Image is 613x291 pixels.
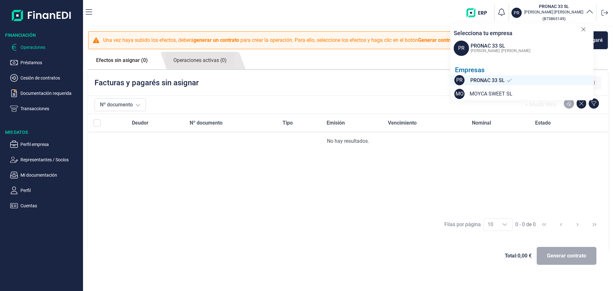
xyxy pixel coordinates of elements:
[95,78,199,88] p: Facturas y pagarés sin asignar
[10,156,80,164] button: Representantes / Socios
[10,105,80,112] button: Transacciones
[466,8,492,17] img: erp
[535,119,551,127] span: Estado
[10,171,80,179] button: Mi documentación
[10,59,80,66] button: Préstamos
[511,3,594,22] button: PRPRONAC 33 SL[PERSON_NAME] [PERSON_NAME](B73865149)
[444,221,481,228] div: Filas por página
[454,29,512,37] p: Selecciona tu empresa
[20,59,80,66] p: Préstamos
[455,66,594,74] div: Empresas
[10,74,80,82] button: Cesión de contratos
[20,156,80,164] p: Representantes / Socios
[10,202,80,210] button: Cuentas
[12,5,72,26] img: Logo de aplicación
[165,52,235,69] a: Operaciones activas (0)
[88,52,156,69] a: Efectos sin asignar (0)
[93,119,101,127] div: All items unselected
[471,42,530,50] div: PRONAC 33 SL
[471,49,500,53] span: [PERSON_NAME]
[454,75,465,85] span: PR
[501,49,530,53] span: [PERSON_NAME]
[524,10,583,15] p: [PERSON_NAME] [PERSON_NAME]
[497,218,512,231] div: Choose
[193,37,239,43] b: generar un contrato
[20,43,80,51] p: Operaciones
[388,119,417,127] span: Vencimiento
[327,119,345,127] span: Emisión
[10,43,80,51] button: Operaciones
[132,119,148,127] span: Deudor
[472,119,491,127] span: Nominal
[505,252,532,260] span: Total: 0,00 €
[553,217,569,232] button: Previous Page
[20,202,80,210] p: Cuentas
[10,89,80,97] button: Documentación requerida
[20,141,80,148] p: Perfil empresa
[465,88,518,100] button: MOYCA SWEET SL
[570,217,585,232] button: Next Page
[536,217,552,232] button: First Page
[190,119,223,127] span: Nº documento
[542,16,565,21] small: Copiar cif
[524,3,583,10] h3: PRONAC 33 SL
[10,187,80,194] button: Perfil
[587,217,602,232] button: Last Page
[470,90,512,98] span: MOYCA SWEET SL
[454,41,469,56] span: PR
[20,89,80,97] p: Documentación requerida
[470,77,505,85] span: PRONAC 33 SL
[454,89,465,99] span: MO
[418,37,457,43] b: Generar contrato
[283,119,293,127] span: Tipo
[20,187,80,194] p: Perfil
[10,141,80,148] button: Perfil empresa
[103,36,458,44] p: Una vez haya subido los efectos, deberá para crear la operación. Para ello, seleccione los efecto...
[93,137,603,145] div: No hay resultados.
[20,105,80,112] p: Transacciones
[20,171,80,179] p: Mi documentación
[95,98,146,111] button: Nº documento
[515,222,536,227] span: 0 - 0 de 0
[514,10,519,16] p: PR
[20,74,80,82] p: Cesión de contratos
